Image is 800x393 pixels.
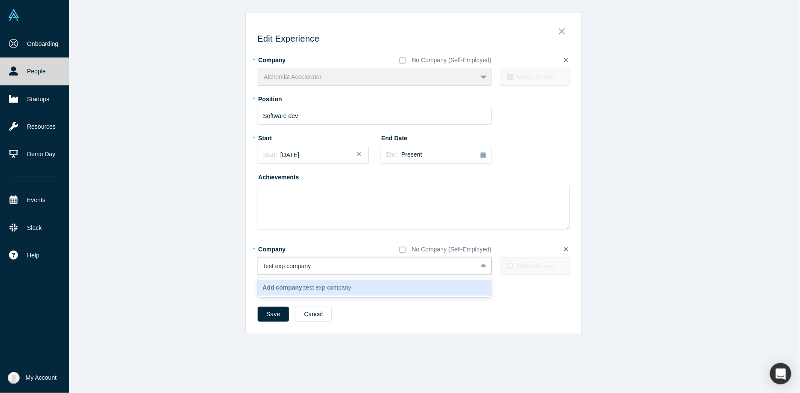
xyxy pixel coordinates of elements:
[381,146,492,164] button: End:Present
[8,372,20,384] img: Dmytro Russu's Account
[8,9,20,21] img: Alchemist Vault Logo
[412,56,492,65] div: No Company (Self-Employed)
[258,242,306,254] label: Company
[280,151,299,158] span: [DATE]
[8,372,57,384] button: My Account
[412,245,492,254] div: No Company (Self-Employed)
[258,53,306,65] label: Company
[517,73,554,82] div: Make Primary
[258,92,306,104] label: Position
[258,170,306,182] label: Achievements
[263,284,352,291] span: test exp company
[258,107,492,125] input: Sales Manager
[517,262,554,271] div: Make Primary
[258,33,570,44] h3: Edit Experience
[386,151,399,158] span: End:
[295,307,332,322] button: Cancel
[263,284,304,291] b: Add company:
[356,146,369,164] button: Close
[258,307,289,322] button: Save
[553,23,571,35] button: Close
[263,151,277,158] span: Start:
[27,251,39,260] span: Help
[258,131,306,143] label: Start
[401,151,422,158] span: Present
[258,146,369,164] button: Start:[DATE]
[381,131,429,143] label: End Date
[26,373,57,382] span: My Account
